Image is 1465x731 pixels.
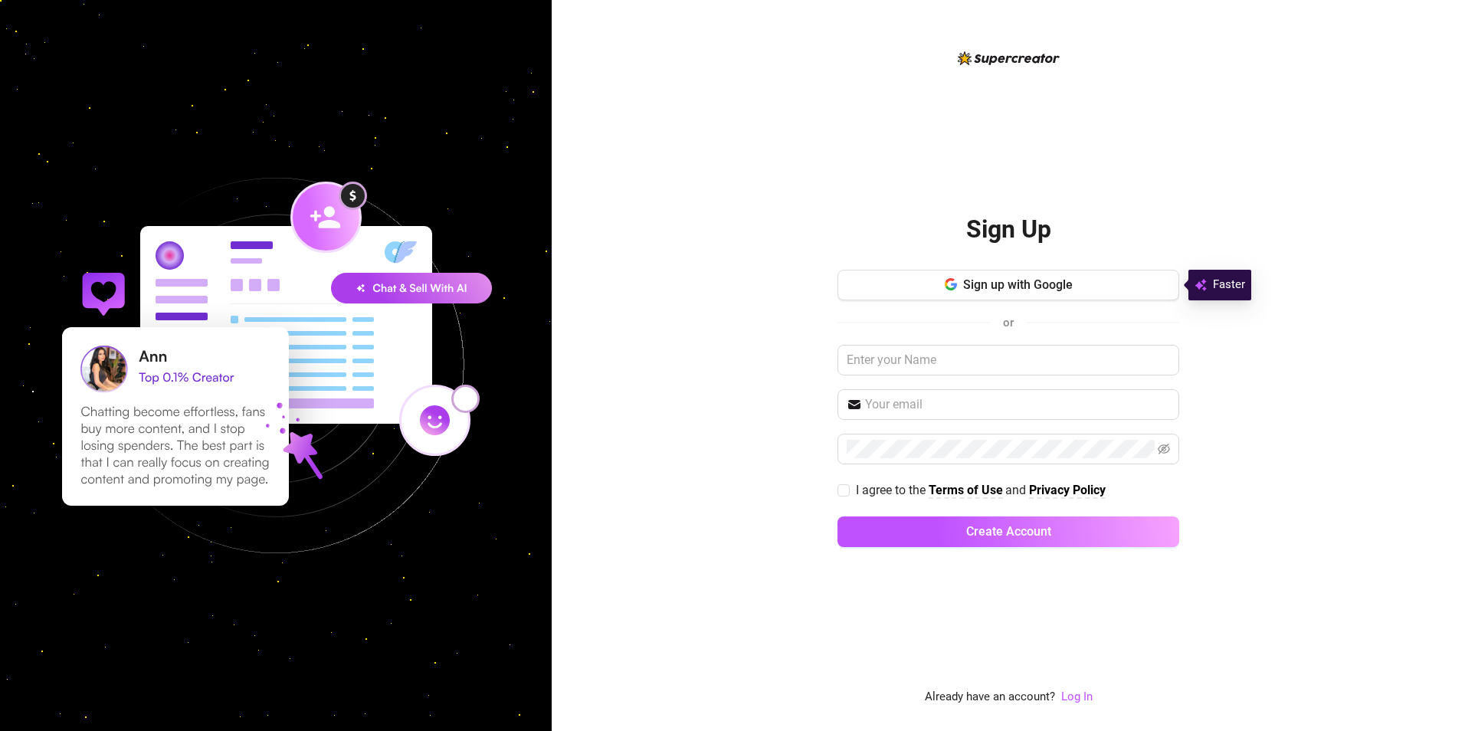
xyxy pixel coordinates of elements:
[11,100,541,631] img: signup-background-D0MIrEPF.svg
[1029,483,1106,497] strong: Privacy Policy
[929,483,1003,499] a: Terms of Use
[1195,276,1207,294] img: svg%3e
[865,395,1170,414] input: Your email
[1003,316,1014,329] span: or
[1061,690,1093,703] a: Log In
[837,270,1179,300] button: Sign up with Google
[963,277,1073,292] span: Sign up with Google
[1213,276,1245,294] span: Faster
[966,524,1051,539] span: Create Account
[1061,688,1093,706] a: Log In
[837,345,1179,375] input: Enter your Name
[929,483,1003,497] strong: Terms of Use
[1005,483,1029,497] span: and
[958,51,1060,65] img: logo-BBDzfeDw.svg
[837,516,1179,547] button: Create Account
[925,688,1055,706] span: Already have an account?
[1158,443,1170,455] span: eye-invisible
[1029,483,1106,499] a: Privacy Policy
[856,483,929,497] span: I agree to the
[966,214,1051,245] h2: Sign Up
